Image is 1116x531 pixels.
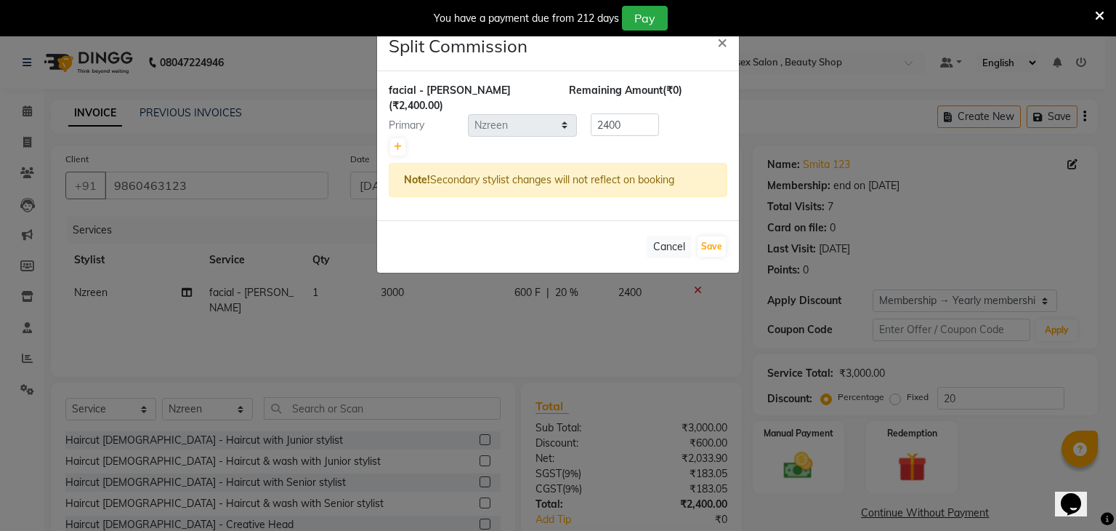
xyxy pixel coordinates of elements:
div: Secondary stylist changes will not reflect on booking [389,163,727,197]
span: × [717,31,727,52]
div: Primary [378,118,468,133]
div: You have a payment due from 212 days [434,11,619,26]
button: Cancel [647,236,692,258]
span: facial - [PERSON_NAME] [389,84,511,97]
strong: Note! [404,173,430,186]
h4: Split Commission [389,33,527,59]
iframe: chat widget [1055,473,1101,516]
button: Close [705,21,739,62]
span: (₹0) [663,84,682,97]
span: Remaining Amount [569,84,663,97]
button: Save [697,236,726,257]
button: Pay [622,6,668,31]
span: (₹2,400.00) [389,99,443,112]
